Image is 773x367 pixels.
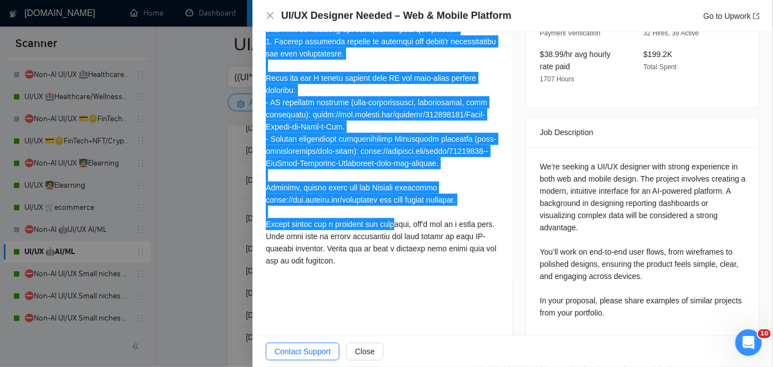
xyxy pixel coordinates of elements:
[266,343,339,360] button: Contact Support
[540,75,574,83] span: 1707 Hours
[355,345,375,358] span: Close
[643,50,672,59] span: $199.2K
[275,345,331,358] span: Contact Support
[758,329,771,338] span: 10
[266,11,275,20] span: close
[540,161,746,319] div: We’re seeking a UI/UX designer with strong experience in both web and mobile design. The project ...
[643,29,699,37] span: 32 Hires, 39 Active
[540,29,600,37] span: Payment Verification
[643,63,677,71] span: Total Spent
[266,11,275,20] button: Close
[703,12,760,20] a: Go to Upworkexport
[753,13,760,19] span: export
[281,9,512,23] h4: UI/UX Designer Needed – Web & Mobile Platform
[735,329,762,356] iframe: Intercom live chat
[346,343,384,360] button: Close
[540,50,611,71] span: $38.99/hr avg hourly rate paid
[540,117,746,147] div: Job Description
